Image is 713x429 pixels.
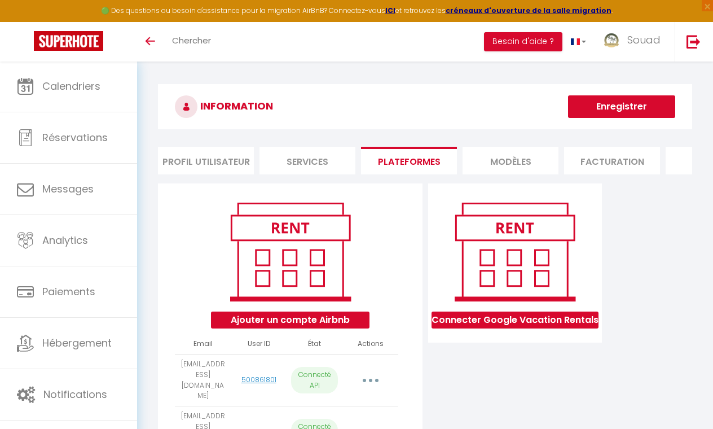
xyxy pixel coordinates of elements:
button: Ajouter un compte Airbnb [211,312,369,329]
span: Paiements [42,284,95,299]
li: Services [259,147,355,174]
a: créneaux d'ouverture de la salle migration [446,6,611,15]
a: ICI [385,6,395,15]
a: 500861801 [241,375,276,384]
li: MODÈLES [463,147,558,174]
th: User ID [231,334,287,354]
img: ... [603,32,620,49]
span: Notifications [43,387,107,401]
button: Besoin d'aide ? [484,32,562,51]
li: Plateformes [361,147,457,174]
span: Messages [42,182,94,196]
th: Actions [342,334,398,354]
img: rent.png [443,198,587,306]
span: Chercher [172,34,211,46]
li: Profil Utilisateur [158,147,254,174]
a: ... Souad [595,22,675,62]
img: Super Booking [34,31,103,51]
span: Calendriers [42,79,100,93]
p: Connecté API [291,367,338,394]
th: État [287,334,342,354]
span: Souad [627,33,661,47]
button: Enregistrer [568,95,675,118]
td: [EMAIL_ADDRESS][DOMAIN_NAME] [175,354,231,406]
button: Connecter Google Vacation Rentals [432,312,598,329]
li: Facturation [564,147,660,174]
a: Chercher [164,22,219,62]
th: Email [175,334,231,354]
span: Réservations [42,130,108,145]
img: logout [686,34,701,49]
h3: INFORMATION [158,84,692,129]
img: rent.png [218,198,362,306]
span: Hébergement [42,336,112,350]
span: Analytics [42,233,88,247]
